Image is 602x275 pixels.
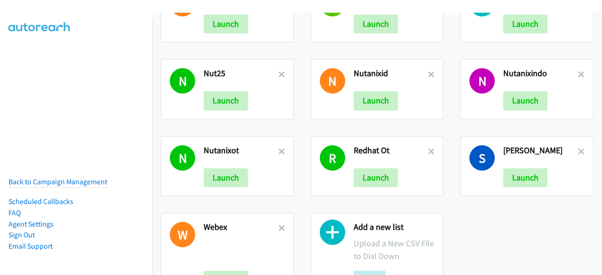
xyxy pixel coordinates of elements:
[469,145,495,171] h1: S
[354,68,428,79] h2: Nutanixid
[320,68,345,94] h1: N
[204,68,278,79] h2: Nut25
[469,68,495,94] h1: N
[354,237,435,262] p: Upload a New CSV File to Dial Down
[8,242,53,251] a: Email Support
[8,220,54,228] a: Agent Settings
[354,91,398,110] button: Launch
[8,197,73,206] a: Scheduled Callbacks
[8,177,107,186] a: Back to Campaign Management
[354,168,398,187] button: Launch
[204,15,248,33] button: Launch
[8,208,21,217] a: FAQ
[204,222,278,233] h2: Webex
[204,145,278,156] h2: Nutanixot
[354,145,428,156] h2: Redhat Ot
[320,145,345,171] h1: R
[503,145,578,156] h2: [PERSON_NAME]
[503,168,547,187] button: Launch
[354,222,435,233] h2: Add a new list
[204,91,248,110] button: Launch
[503,68,578,79] h2: Nutanixindo
[503,15,547,33] button: Launch
[354,15,398,33] button: Launch
[503,91,547,110] button: Launch
[204,168,248,187] button: Launch
[170,222,195,247] h1: W
[170,145,195,171] h1: N
[170,68,195,94] h1: N
[8,230,35,239] a: Sign Out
